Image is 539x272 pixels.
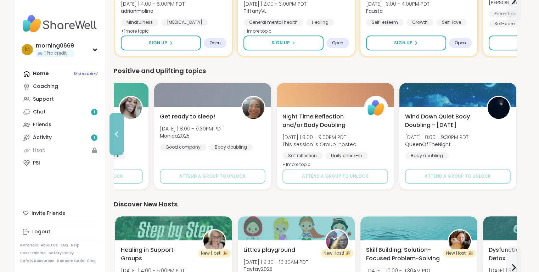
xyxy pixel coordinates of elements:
div: Daily check-in [325,152,368,159]
span: Sign Up [271,40,290,46]
span: Sign Up [394,40,412,46]
span: Healing in Support Groups [121,246,195,263]
a: Blog [87,259,96,263]
a: Support [20,93,99,106]
img: seasonzofapril [120,97,142,119]
a: Referrals [20,243,38,248]
div: Logout [32,228,50,235]
span: 1 Pro credit [44,50,67,56]
img: Kelly_Echoes [203,230,225,252]
div: Self-care [489,20,520,27]
a: PSI [20,157,99,170]
div: Self-esteem [366,19,404,26]
div: Support [33,96,54,103]
a: Safety Policy [49,251,74,256]
a: Friends [20,118,99,131]
a: Help [71,243,79,248]
img: ShareWell [365,97,387,119]
a: Logout [20,226,99,238]
span: Night Time Reflection and/or Body Doubling [282,112,356,129]
img: Monica2025 [242,97,264,119]
span: [DATE] | 8:00 - 9:30PM PDT [405,134,468,141]
span: Open [332,40,343,46]
span: [DATE] | 4:00 - 5:00PM PDT [121,0,185,7]
div: Positive and Uplifting topics [114,66,516,76]
div: Healing [306,19,334,26]
span: [DATE] | 8:00 - 9:30PM PDT [160,125,223,132]
div: Growth [406,19,433,26]
span: [DATE] | 9:30 - 10:30AM PDT [243,259,308,266]
span: Get ready to sleep! [160,112,215,121]
div: [MEDICAL_DATA] [161,19,208,26]
div: Coaching [33,83,58,90]
div: General mental health [243,19,303,26]
div: PSI [33,160,40,167]
span: 1 [94,135,95,141]
div: Friends [33,121,51,128]
div: Host [33,147,45,154]
a: Redeem Code [57,259,84,263]
img: ShareWell Nav Logo [20,11,99,36]
span: This session is Group-hosted [282,141,356,148]
span: Attend a group to unlock [302,173,368,179]
span: m [25,45,30,54]
button: Sign Up [121,35,201,50]
span: Skill Building: Solution-Focused Problem-Solving [366,246,440,263]
button: Sign Up [366,35,446,50]
span: [DATE] | 8:00 - 9:00PM PDT [282,134,356,141]
div: Invite Friends [20,207,99,220]
div: Parenthood [489,10,525,17]
b: TiffanyVL [243,7,266,15]
div: Activity [33,134,52,141]
span: Attend a group to unlock [179,173,246,179]
span: 1 [94,109,95,115]
img: Taytay2025 [326,230,348,252]
a: Host Training [20,251,46,256]
div: Self reflection [282,152,322,159]
a: About Us [41,243,58,248]
button: Attend a group to unlock [405,169,511,184]
div: Good company [160,144,206,151]
span: Open [455,40,466,46]
span: [DATE] | 2:00 - 3:00PM PDT [243,0,307,7]
a: FAQ [61,243,68,248]
span: Sign Up [149,40,167,46]
a: Coaching [20,80,99,93]
span: Littles playground [243,246,295,254]
div: New Host! 🎉 [443,249,476,257]
div: Chat [33,109,46,116]
div: morning0669 [36,42,74,50]
span: [DATE] | 3:00 - 4:00PM PDT [366,0,429,7]
b: QueenOfTheNight [405,141,451,148]
a: Activity1 [20,131,99,144]
b: adrianmolina [121,7,153,15]
div: New Host! 🎉 [321,249,353,257]
img: LuAnn [449,230,471,252]
div: New Host! 🎉 [198,249,231,257]
div: Discover New Hosts [114,199,516,209]
span: Open [209,40,221,46]
button: Attend a group to unlock [282,169,388,184]
button: Sign Up [243,35,324,50]
a: Host [20,144,99,157]
b: Fausta [366,7,383,15]
a: Chat1 [20,106,99,118]
b: Monica2025 [160,132,190,139]
div: Mindfulness [121,19,158,26]
img: QueenOfTheNight [488,97,510,119]
span: Attend a group to unlock [425,173,491,179]
div: Body doubling [405,152,449,159]
div: Body doubling [209,144,253,151]
button: Attend a group to unlock [160,169,265,184]
div: Self-love [436,19,467,26]
a: Safety Resources [20,259,54,263]
span: Wind Down Quiet Body Doubling - [DATE] [405,112,479,129]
